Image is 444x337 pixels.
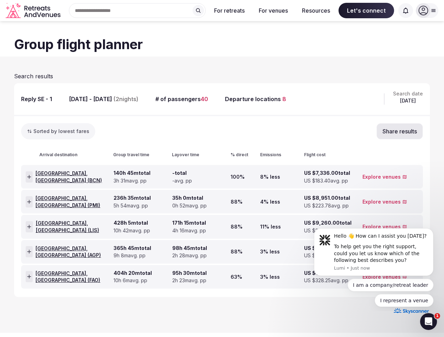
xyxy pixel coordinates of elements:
div: 8% less [260,165,301,188]
span: 95h 30m total [172,270,207,277]
span: 1 [435,313,440,319]
div: 88% [231,190,257,213]
div: 63% [231,265,257,288]
span: 404h 20m total [114,270,152,277]
span: 0h 52m avg. pp [172,202,207,209]
div: Reply SE - 1 [21,95,52,103]
div: Emissions [260,152,301,158]
div: 3% less [260,265,301,288]
button: Resources [296,3,336,18]
span: US $8,951.00 total [304,194,350,201]
span: ( 2 nights) [114,95,139,103]
span: 236h 35m total [114,194,151,201]
div: Arrival destination [25,152,110,158]
button: For venues [253,3,294,18]
span: 365h 45m total [114,245,151,252]
iframe: Intercom live chat [420,313,437,330]
h1: Group flight planner [14,35,430,54]
span: [DATE] [400,97,416,104]
span: - avg. pp [172,177,192,184]
span: Search date [393,90,423,97]
span: [GEOGRAPHIC_DATA], [GEOGRAPHIC_DATA] ( PMI ) [36,195,111,209]
span: US $183.40 avg. pp [304,177,348,184]
span: 428h 5m total [114,219,148,226]
span: [GEOGRAPHIC_DATA], [GEOGRAPHIC_DATA] ( BCN ) [36,170,111,184]
span: 9h 8m avg. pp [114,252,146,259]
span: 8 [282,95,286,103]
span: US $7,336.00 total [304,170,350,177]
span: 40 [201,95,208,103]
button: Sorted by lowest fares [21,123,95,139]
a: Explore venues [362,173,407,180]
span: Let's connect [339,3,394,18]
span: [GEOGRAPHIC_DATA], [GEOGRAPHIC_DATA] ( FAO ) [36,270,111,284]
div: Group travel time [113,152,169,158]
span: [GEOGRAPHIC_DATA], [GEOGRAPHIC_DATA] ( LIS ) [36,220,111,233]
a: Visit the homepage [6,3,62,19]
span: 3h 31m avg. pp [114,177,147,184]
div: [DATE] - [DATE] [69,95,139,103]
span: 2h 23m avg. pp [172,277,206,284]
div: 4% less [260,190,301,213]
span: 35h 0m total [172,194,203,201]
span: 5h 54m avg. pp [114,202,148,209]
span: US $223.78 avg. pp [304,202,349,209]
span: 98h 45m total [172,245,207,252]
span: 140h 45m total [114,170,150,177]
span: 10h 42m avg. pp [114,227,150,234]
div: Layover time [172,152,228,158]
div: 88% [231,215,257,238]
div: 3% less [260,240,301,263]
span: - total [172,170,187,177]
a: Explore venues [362,198,407,205]
div: 100% [231,165,257,188]
iframe: Intercom notifications message [303,222,444,311]
button: Share results [377,123,423,139]
div: % direct [231,152,257,158]
span: 10h 6m avg. pp [114,277,147,284]
span: 2h 28m avg. pp [172,252,207,259]
div: 11% less [260,215,301,238]
div: Departure locations [225,95,286,103]
span: 171h 15m total [172,219,206,226]
span: 4h 16m avg. pp [172,227,206,234]
div: Flight cost [304,152,360,158]
span: [GEOGRAPHIC_DATA], [GEOGRAPHIC_DATA] ( AGP ) [36,245,111,259]
svg: Retreats and Venues company logo [6,3,62,19]
div: 88% [231,240,257,263]
button: For retreats [208,3,250,18]
span: Search results [14,73,53,80]
span: US $9,260.00 total [304,219,352,226]
div: # of passengers [155,95,208,103]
